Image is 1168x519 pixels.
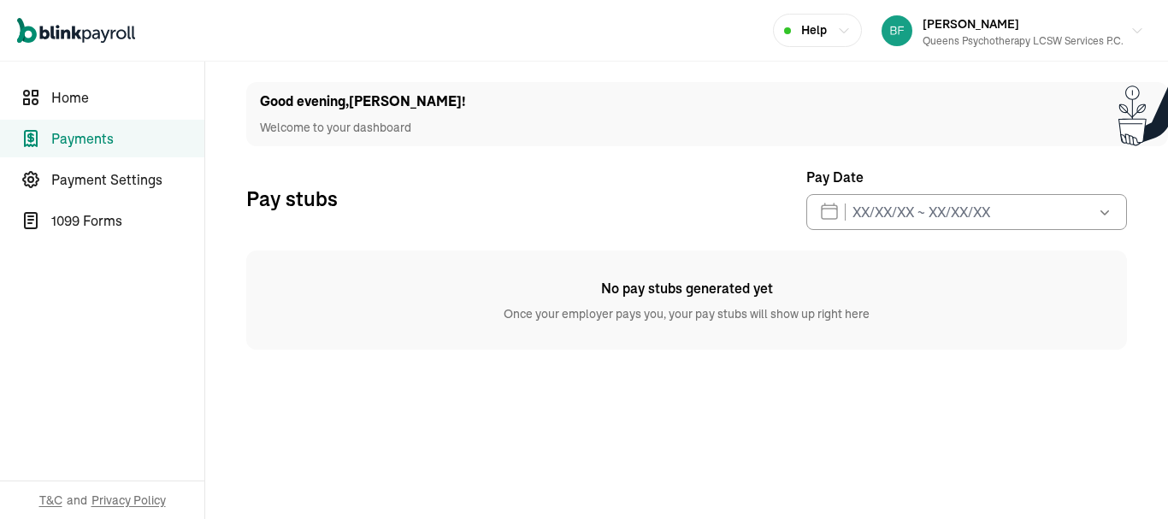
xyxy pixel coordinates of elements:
[17,6,135,56] nav: Global
[801,21,827,39] span: Help
[91,492,166,509] span: Privacy Policy
[246,185,338,212] p: Pay stubs
[806,167,864,187] span: Pay Date
[51,210,204,231] span: 1099 Forms
[246,278,1127,298] span: No pay stubs generated yet
[51,128,204,149] span: Payments
[875,9,1151,52] button: [PERSON_NAME]Queens Psychotherapy LCSW Services P.C.
[1118,82,1168,146] img: Plant illustration
[923,16,1019,32] span: [PERSON_NAME]
[51,169,204,190] span: Payment Settings
[51,87,204,108] span: Home
[39,492,62,509] span: T&C
[260,91,466,112] h1: Good evening , [PERSON_NAME] !
[806,194,1127,230] input: XX/XX/XX ~ XX/XX/XX
[923,33,1124,49] div: Queens Psychotherapy LCSW Services P.C.
[246,298,1127,322] span: Once your employer pays you, your pay stubs will show up right here
[883,334,1168,519] iframe: Chat Widget
[773,14,862,47] button: Help
[260,119,466,137] p: Welcome to your dashboard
